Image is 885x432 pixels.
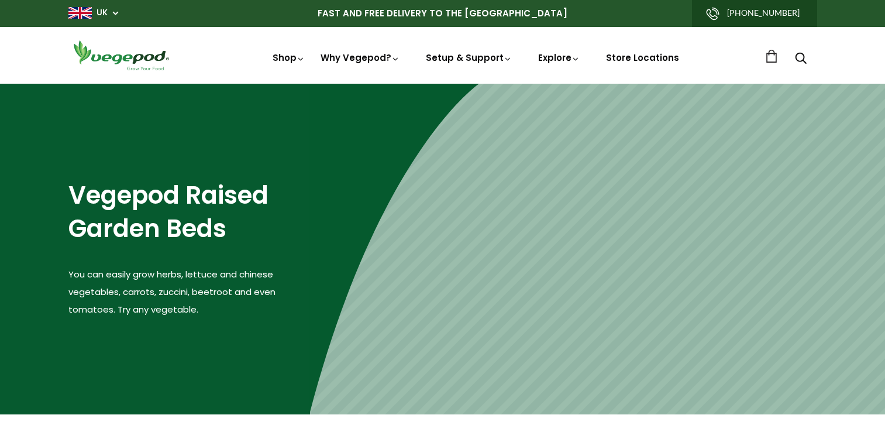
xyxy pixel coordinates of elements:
a: Explore [538,52,580,64]
h2: Vegepod Raised Garden Beds [68,179,310,245]
a: UK [97,7,108,19]
p: You can easily grow herbs, lettuce and chinese vegetables, carrots, zuccini, beetroot and even to... [68,266,310,318]
img: gb_large.png [68,7,92,19]
a: Search [795,53,807,66]
a: Shop [273,52,305,64]
a: Why Vegepod? [321,52,400,64]
img: Vegepod [68,39,174,72]
a: Setup & Support [426,52,512,64]
a: Store Locations [606,52,679,64]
